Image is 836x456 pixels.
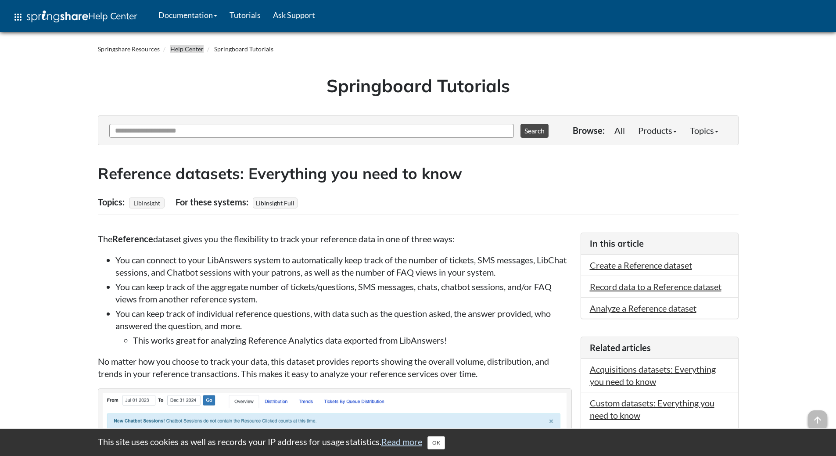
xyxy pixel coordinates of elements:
a: Create a Reference dataset [590,260,692,270]
a: Acquisitions datasets: Everything you need to know [590,364,716,387]
button: Close [427,436,445,449]
a: Springboard Tutorials [214,45,273,53]
a: Analyze a Reference dataset [590,303,696,313]
li: This works great for analyzing Reference Analytics data exported from LibAnswers! [133,334,572,346]
p: No matter how you choose to track your data, this dataset provides reports showing the overall vo... [98,355,572,380]
p: Browse: [573,124,605,136]
div: Topics: [98,194,127,210]
a: Documentation [152,4,223,26]
span: Help Center [88,10,137,22]
button: Search [520,124,549,138]
span: Related articles [590,342,651,353]
a: Products [631,122,683,139]
h2: Reference datasets: Everything you need to know [98,163,739,184]
li: You can keep track of the aggregate number of tickets/questions, SMS messages, chats, chatbot ses... [115,280,572,305]
a: Custom datasets: Everything you need to know [590,398,714,420]
a: LibInsight [132,197,161,209]
a: All [608,122,631,139]
h1: Springboard Tutorials [104,73,732,98]
a: Help Center [170,45,204,53]
a: Topics [683,122,725,139]
a: arrow_upward [808,411,827,422]
p: The dataset gives you the flexibility to track your reference data in one of three ways: [98,233,572,245]
li: You can connect to your LibAnswers system to automatically keep track of the number of tickets, S... [115,254,572,278]
span: LibInsight Full [253,197,298,208]
a: Read more [381,436,422,447]
div: For these systems: [176,194,251,210]
strong: Reference [112,233,153,244]
div: This site uses cookies as well as records your IP address for usage statistics. [89,435,747,449]
a: Record data to a Reference dataset [590,281,721,292]
span: arrow_upward [808,410,827,430]
a: Springshare Resources [98,45,160,53]
span: apps [13,12,23,22]
h3: In this article [590,237,729,250]
a: Tutorials [223,4,267,26]
li: You can keep track of individual reference questions, with data such as the question asked, the a... [115,307,572,346]
a: Ask Support [267,4,321,26]
img: Springshare [27,11,88,22]
a: apps Help Center [7,4,144,30]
